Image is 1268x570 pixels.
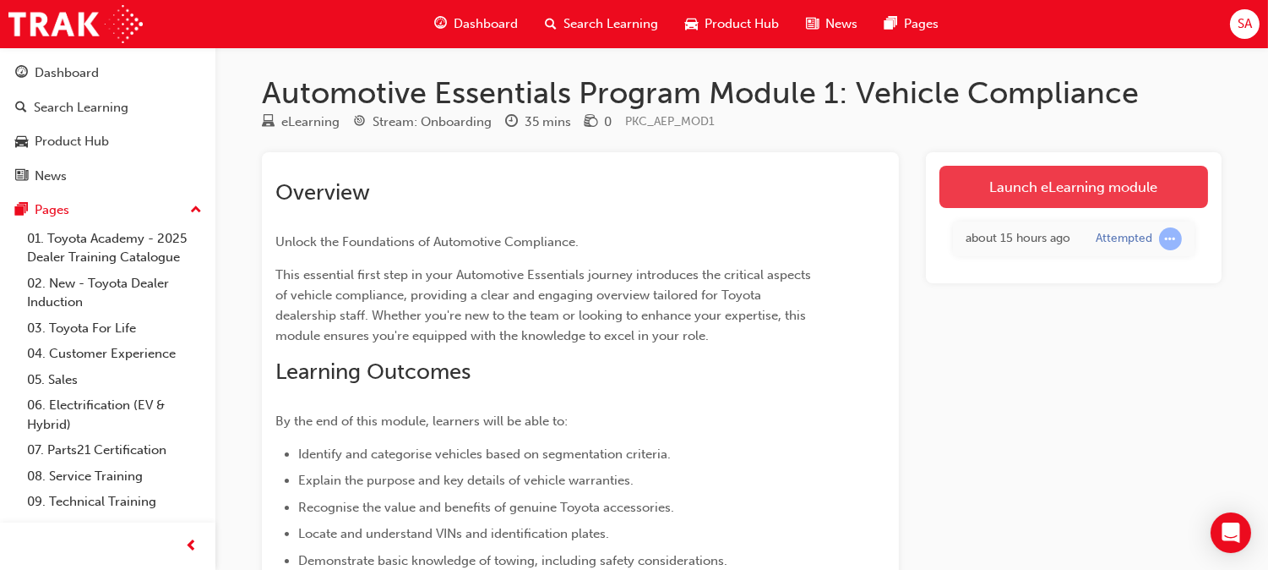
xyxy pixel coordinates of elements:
span: up-icon [190,200,202,222]
div: Open Intercom Messenger [1211,512,1251,553]
h1: Automotive Essentials Program Module 1: Vehicle Compliance [262,74,1222,112]
div: Stream: Onboarding [373,112,492,132]
div: Price [585,112,612,133]
span: Learning Outcomes [275,359,471,385]
span: This essential first step in your Automotive Essentials journey introduces the critical aspects o... [275,267,814,343]
span: car-icon [15,134,28,150]
button: Pages [7,195,209,226]
span: learningRecordVerb_ATTEMPT-icon [1159,227,1182,250]
span: news-icon [806,14,819,35]
span: search-icon [545,14,557,35]
div: Attempted [1096,231,1152,247]
a: 07. Parts21 Certification [20,437,209,463]
div: Mon Sep 22 2025 16:33:00 GMT+0930 (Australian Central Standard Time) [966,229,1070,249]
a: 08. Service Training [20,463,209,490]
a: 06. Electrification (EV & Hybrid) [20,392,209,437]
img: Trak [8,5,143,43]
span: By the end of this module, learners will be able to: [275,414,568,429]
div: Stream [353,112,492,133]
span: Overview [275,179,370,206]
a: Dashboard [7,58,209,89]
a: car-iconProduct Hub [672,7,792,41]
a: Product Hub [7,126,209,157]
div: 0 [604,112,612,132]
a: 04. Customer Experience [20,341,209,367]
span: pages-icon [884,14,897,35]
span: Learning resource code [625,114,715,129]
a: 09. Technical Training [20,489,209,515]
span: Unlock the Foundations of Automotive Compliance. [275,234,579,249]
span: Locate and understand VINs and identification plates. [298,526,609,541]
a: 02. New - Toyota Dealer Induction [20,271,209,315]
div: Product Hub [35,132,109,151]
span: Recognise the value and benefits of genuine Toyota accessories. [298,500,674,515]
a: pages-iconPages [871,7,952,41]
a: 01. Toyota Academy - 2025 Dealer Training Catalogue [20,226,209,271]
div: 35 mins [525,112,571,132]
span: Search Learning [563,14,658,34]
a: 10. TUNE Rev-Up Training [20,515,209,541]
span: Product Hub [705,14,779,34]
div: eLearning [281,112,340,132]
button: DashboardSearch LearningProduct HubNews [7,54,209,195]
span: Pages [904,14,939,34]
button: SA [1230,9,1260,39]
a: Search Learning [7,92,209,123]
span: Identify and categorise vehicles based on segmentation criteria. [298,447,671,462]
span: pages-icon [15,203,28,218]
div: Search Learning [34,98,128,118]
span: Demonstrate basic knowledge of towing, including safety considerations. [298,553,727,568]
div: Type [262,112,340,133]
span: money-icon [585,115,597,130]
span: car-icon [685,14,698,35]
span: guage-icon [15,66,28,81]
a: 03. Toyota For Life [20,315,209,342]
span: target-icon [353,115,366,130]
a: Launch eLearning module [939,166,1208,208]
span: clock-icon [505,115,518,130]
a: News [7,161,209,192]
span: Explain the purpose and key details of vehicle warranties. [298,473,634,488]
a: guage-iconDashboard [421,7,531,41]
span: guage-icon [434,14,447,35]
a: news-iconNews [792,7,871,41]
span: learningResourceType_ELEARNING-icon [262,115,275,130]
span: SA [1238,14,1252,34]
span: News [825,14,857,34]
span: prev-icon [186,536,199,557]
span: news-icon [15,169,28,184]
div: Pages [35,200,69,220]
div: Dashboard [35,63,99,83]
span: Dashboard [454,14,518,34]
a: 05. Sales [20,367,209,393]
a: search-iconSearch Learning [531,7,672,41]
div: Duration [505,112,571,133]
span: search-icon [15,101,27,116]
div: News [35,167,67,186]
